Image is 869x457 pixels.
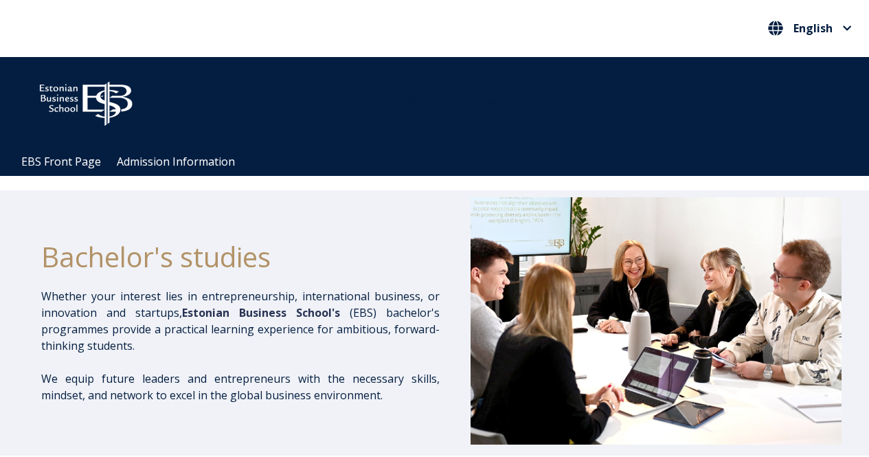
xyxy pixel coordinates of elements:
p: Whether your interest lies in entrepreneurship, international business, or innovation and startup... [41,288,440,354]
div: Navigation Menu [14,148,869,176]
button: English [765,17,855,39]
img: Bachelor's at EBS [471,197,842,445]
span: Community for Growth and Resp [385,95,554,110]
a: Admission Information [117,154,235,169]
p: We equip future leaders and entrepreneurs with the necessary skills, mindset, and network to exce... [41,370,440,403]
nav: Select your language [765,17,855,40]
a: EBS Front Page [21,154,101,169]
h1: Bachelor's studies [41,240,440,274]
span: English [793,23,833,34]
span: Estonian Business School's [182,305,340,320]
img: ebs_logo2016_white [27,71,144,130]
